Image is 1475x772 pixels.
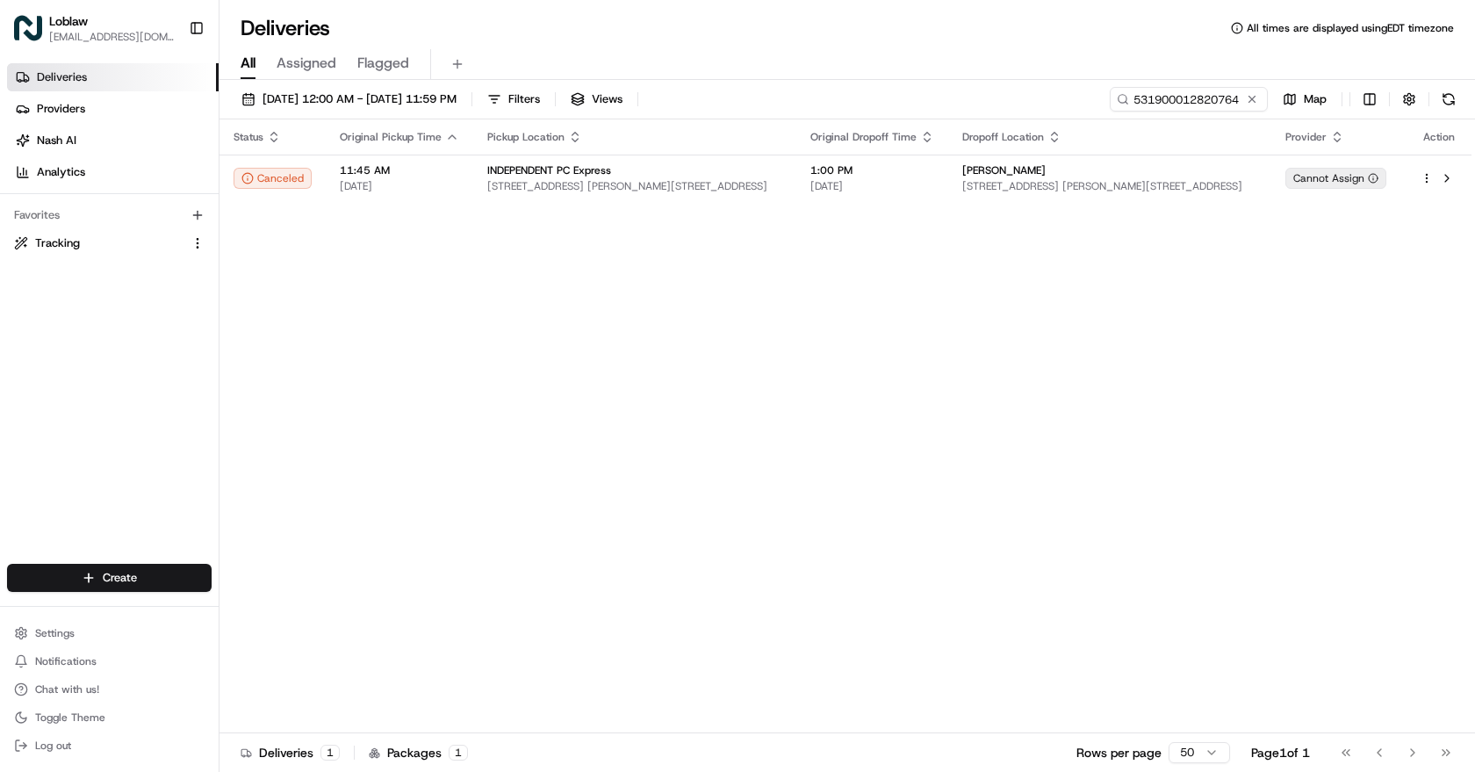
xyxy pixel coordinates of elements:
[7,201,212,229] div: Favorites
[35,682,99,696] span: Chat with us!
[962,179,1257,193] span: [STREET_ADDRESS] [PERSON_NAME][STREET_ADDRESS]
[103,570,137,586] span: Create
[1076,744,1162,761] p: Rows per page
[234,130,263,144] span: Status
[1285,130,1327,144] span: Provider
[1251,744,1310,761] div: Page 1 of 1
[487,179,782,193] span: [STREET_ADDRESS] [PERSON_NAME][STREET_ADDRESS]
[37,101,85,117] span: Providers
[1304,91,1327,107] span: Map
[369,744,468,761] div: Packages
[7,95,219,123] a: Providers
[14,14,42,42] img: Loblaw
[37,133,76,148] span: Nash AI
[508,91,540,107] span: Filters
[7,63,219,91] a: Deliveries
[1285,168,1386,189] button: Cannot Assign
[1421,130,1457,144] div: Action
[563,87,630,112] button: Views
[7,677,212,702] button: Chat with us!
[241,53,255,74] span: All
[1110,87,1268,112] input: Type to search
[35,626,75,640] span: Settings
[449,745,468,761] div: 1
[320,745,340,761] div: 1
[263,91,457,107] span: [DATE] 12:00 AM - [DATE] 11:59 PM
[7,229,212,257] button: Tracking
[241,744,340,761] div: Deliveries
[35,654,97,668] span: Notifications
[7,158,219,186] a: Analytics
[1275,87,1335,112] button: Map
[49,30,175,44] button: [EMAIL_ADDRESS][DOMAIN_NAME]
[1247,21,1454,35] span: All times are displayed using EDT timezone
[7,621,212,646] button: Settings
[479,87,548,112] button: Filters
[487,163,611,177] span: INDEPENDENT PC Express
[277,53,336,74] span: Assigned
[810,130,917,144] span: Original Dropoff Time
[49,12,88,30] button: Loblaw
[7,564,212,592] button: Create
[35,711,105,725] span: Toggle Theme
[487,130,565,144] span: Pickup Location
[340,163,459,177] span: 11:45 AM
[35,235,80,251] span: Tracking
[241,14,330,42] h1: Deliveries
[357,53,409,74] span: Flagged
[234,87,464,112] button: [DATE] 12:00 AM - [DATE] 11:59 PM
[962,130,1044,144] span: Dropoff Location
[592,91,622,107] span: Views
[810,163,934,177] span: 1:00 PM
[7,126,219,155] a: Nash AI
[37,164,85,180] span: Analytics
[340,130,442,144] span: Original Pickup Time
[810,179,934,193] span: [DATE]
[340,179,459,193] span: [DATE]
[234,168,312,189] button: Canceled
[1436,87,1461,112] button: Refresh
[962,163,1046,177] span: [PERSON_NAME]
[37,69,87,85] span: Deliveries
[7,7,182,49] button: LoblawLoblaw[EMAIL_ADDRESS][DOMAIN_NAME]
[7,733,212,758] button: Log out
[14,235,183,251] a: Tracking
[7,649,212,674] button: Notifications
[35,739,71,753] span: Log out
[7,705,212,730] button: Toggle Theme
